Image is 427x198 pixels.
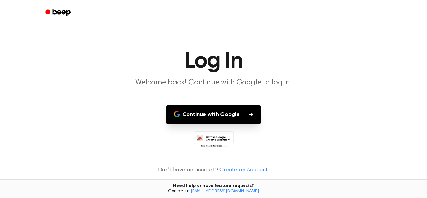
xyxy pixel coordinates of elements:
[166,105,261,124] button: Continue with Google
[93,78,334,88] p: Welcome back! Continue with Google to log in.
[219,166,268,175] a: Create an Account
[53,50,374,73] h1: Log In
[41,7,76,19] a: Beep
[8,166,419,175] p: Don't have an account?
[191,189,259,194] a: [EMAIL_ADDRESS][DOMAIN_NAME]
[4,189,423,195] span: Contact us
